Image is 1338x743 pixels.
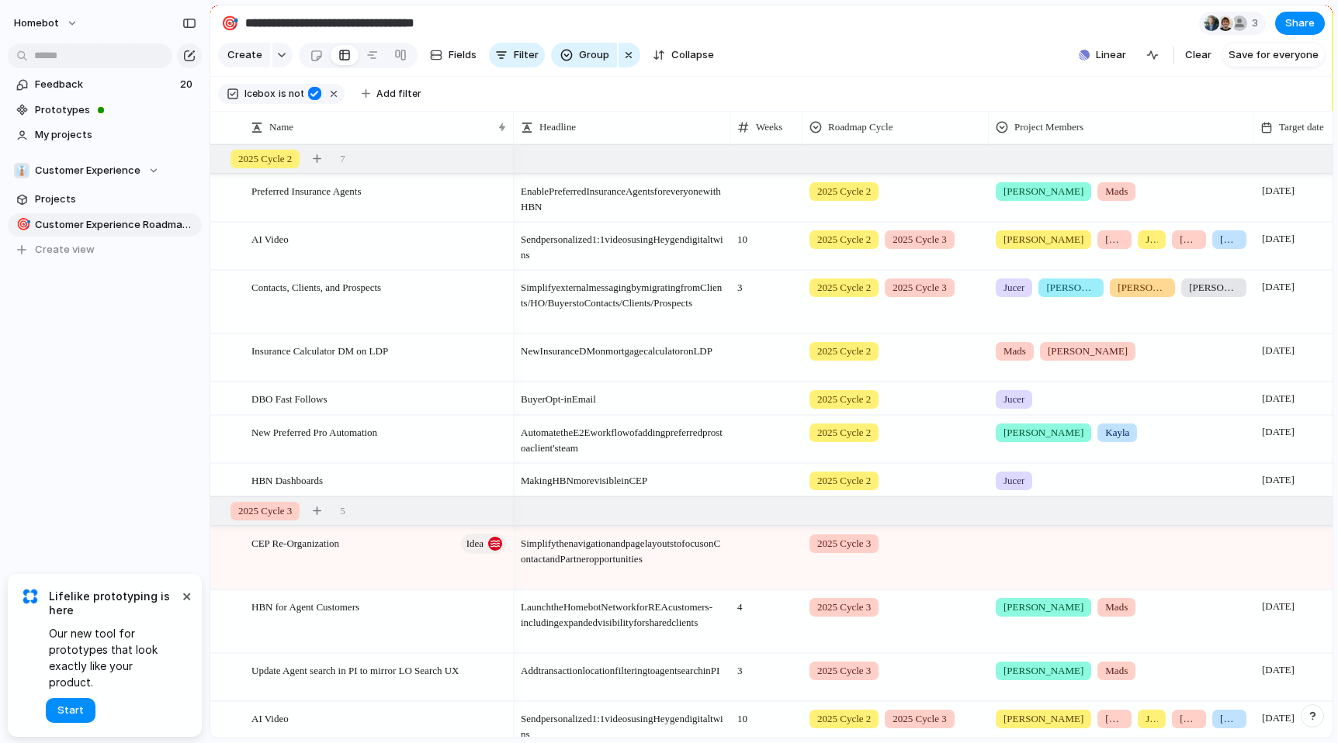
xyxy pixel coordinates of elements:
[279,87,286,101] span: is
[817,344,871,359] span: 2025 Cycle 2
[251,423,377,441] span: New Preferred Pro Automation
[1003,344,1026,359] span: Mads
[238,151,292,167] span: 2025 Cycle 2
[1003,473,1024,489] span: Jucer
[251,278,381,295] span: Contacts, Clients, and Prospects
[817,663,871,679] span: 2025 Cycle 3
[731,703,802,727] span: 10
[1096,47,1126,63] span: Linear
[221,12,238,33] div: 🎯
[217,11,242,36] button: 🎯
[515,271,730,311] span: Simplify external messaging by migrating from Clients/HO/Buyers to Contacts/Clients/Prospects
[1105,232,1124,247] span: [PERSON_NAME]
[35,127,196,143] span: My projects
[218,43,270,67] button: Create
[251,661,459,679] span: Update Agent search in PI to mirror LO Search UX
[1258,230,1298,248] span: [DATE]
[1146,232,1158,247] span: Juanca
[515,175,730,215] span: Enable Preferred Insurance Agents for everyone with HBN
[8,188,202,211] a: Projects
[1014,119,1083,135] span: Project Members
[269,119,293,135] span: Name
[817,425,871,441] span: 2025 Cycle 2
[1003,600,1083,615] span: [PERSON_NAME]
[238,503,292,519] span: 2025 Cycle 3
[49,589,179,617] span: Lifelike prototyping is here
[35,77,175,92] span: Feedback
[1220,232,1239,247] span: [PERSON_NAME]
[35,242,95,257] span: Create view
[1180,232,1198,247] span: [PERSON_NAME]
[251,230,289,247] span: AI Video
[251,534,339,551] span: CEP Re-Organization
[1258,471,1298,489] span: [DATE]
[16,216,27,233] div: 🎯
[424,43,483,67] button: Fields
[1003,711,1083,727] span: [PERSON_NAME]
[14,217,29,233] button: 🎯
[14,16,59,31] span: Homebot
[731,271,802,295] span: 3
[1258,709,1298,727] span: [DATE]
[1275,12,1325,35] button: Share
[35,102,196,118] span: Prototypes
[817,600,871,615] span: 2025 Cycle 3
[8,123,202,147] a: My projects
[893,232,946,247] span: 2025 Cycle 3
[1003,392,1024,407] span: Jucer
[1258,278,1298,296] span: [DATE]
[1220,711,1239,727] span: [PERSON_NAME]
[551,43,617,67] button: Group
[251,341,388,359] span: Insurance Calculator DM on LDP
[1118,280,1167,295] span: [PERSON_NAME]
[180,77,196,92] span: 20
[376,87,421,101] span: Add filter
[1048,344,1128,359] span: [PERSON_NAME]
[466,533,484,555] span: Idea
[515,465,730,489] span: Making HBN more visible in CEP
[1003,184,1083,199] span: [PERSON_NAME]
[1185,47,1211,63] span: Clear
[35,192,196,207] span: Projects
[515,655,730,679] span: Add transaction location filtering to agent search in PI
[227,47,262,63] span: Create
[579,47,609,63] span: Group
[251,389,328,407] span: DBO Fast Follows
[817,232,871,247] span: 2025 Cycle 2
[1285,16,1315,31] span: Share
[1180,711,1198,727] span: [PERSON_NAME]
[449,47,477,63] span: Fields
[1105,711,1124,727] span: [PERSON_NAME]
[1003,280,1024,295] span: Jucer
[817,536,871,551] span: 2025 Cycle 3
[46,698,95,723] button: Start
[1258,341,1298,360] span: [DATE]
[1258,661,1298,679] span: [DATE]
[515,335,730,359] span: New Insurance DM on mortgage calculator on LDP
[7,11,86,36] button: Homebot
[1105,425,1129,441] span: Kayla
[1105,600,1128,615] span: Mads
[1179,43,1218,67] button: Clear
[515,383,730,407] span: Buyer Opt-in Email
[8,98,202,122] a: Prototypes
[1105,663,1128,679] span: Mads
[817,392,871,407] span: 2025 Cycle 2
[1258,181,1298,200] span: [DATE]
[1258,389,1298,408] span: [DATE]
[515,703,730,742] span: Send personalized 1:1 videos using Heygen digital twins
[14,163,29,178] div: 👔
[352,83,431,105] button: Add filter
[340,503,345,519] span: 5
[8,159,202,182] button: 👔Customer Experience
[893,711,946,727] span: 2025 Cycle 3
[251,181,362,199] span: Preferred Insurance Agents
[8,213,202,237] a: 🎯Customer Experience Roadmap Planning
[49,625,179,690] span: Our new tool for prototypes that look exactly like your product.
[1003,232,1083,247] span: [PERSON_NAME]
[8,73,202,96] a: Feedback20
[817,184,871,199] span: 2025 Cycle 2
[1229,47,1319,63] span: Save for everyone
[515,527,730,567] span: Simplify the navigation and page layouts to focus on Contact and Partner opportunities
[893,280,946,295] span: 2025 Cycle 3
